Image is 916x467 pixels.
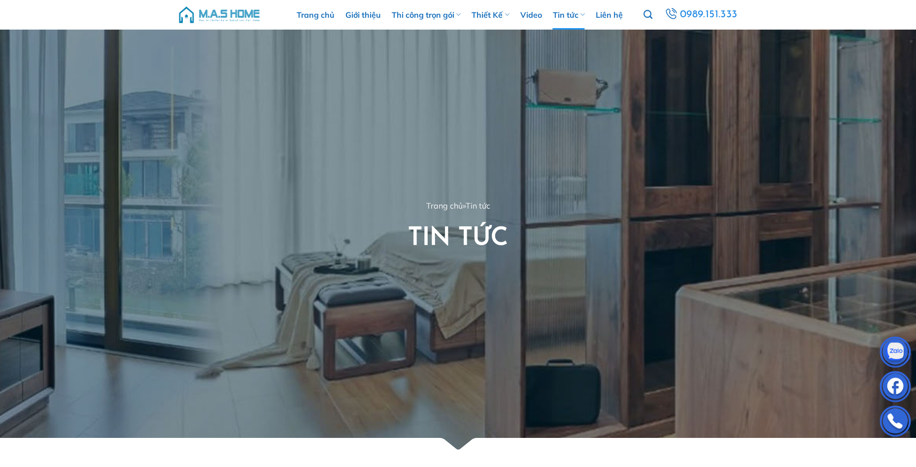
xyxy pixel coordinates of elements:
[426,201,463,211] a: Trang chủ
[177,200,739,213] nav: breadcrumbs
[644,4,652,25] a: Tìm kiếm
[881,339,910,368] img: Zalo
[881,408,910,437] img: Phone
[463,201,466,211] span: »
[680,6,738,23] span: 0989.151.333
[881,373,910,403] img: Facebook
[408,226,508,251] span: Tin tức
[466,201,490,211] span: Tin tức
[663,6,739,24] a: 0989.151.333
